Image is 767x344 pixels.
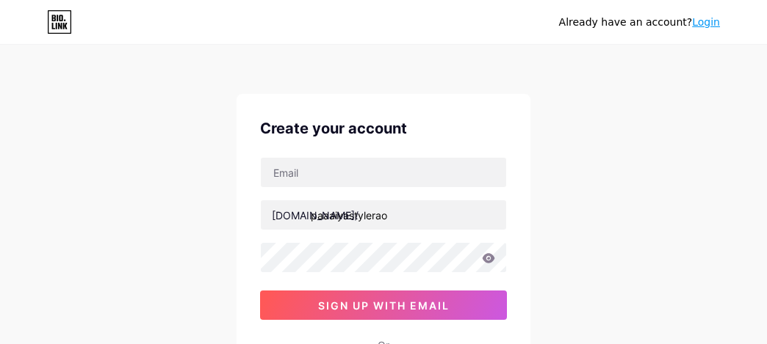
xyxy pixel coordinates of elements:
input: Email [261,158,506,187]
span: sign up with email [318,299,450,312]
div: Create your account [260,117,507,139]
div: Already have an account? [559,15,720,30]
input: username [261,200,506,230]
div: [DOMAIN_NAME]/ [272,208,359,223]
button: sign up with email [260,290,507,320]
a: Login [692,16,720,28]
